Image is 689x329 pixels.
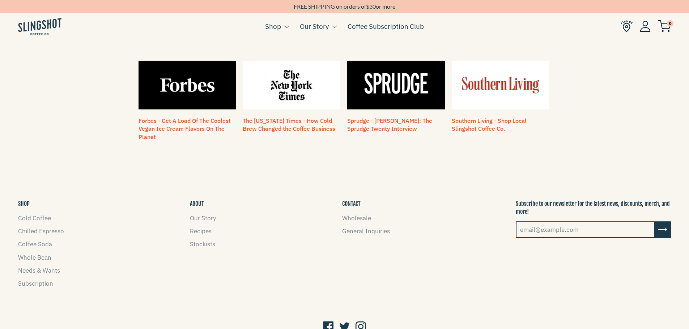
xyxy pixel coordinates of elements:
span: 0 [667,20,673,27]
a: Needs & Wants [18,267,60,274]
img: Sprudge - Jenny Bonchak: The Sprudge Twenty Interview [347,61,445,109]
img: Account [640,21,651,32]
a: Southern Living - Shop Local Slingshot Coffee Co. [452,117,527,132]
a: Coffee Soda [18,240,52,248]
a: Coffee Subscription Club [348,21,424,32]
a: Wholesale [342,214,371,222]
p: Subscribe to our newsletter for the latest news, discounts, merch, and more! [516,200,671,216]
img: Southern Living - Shop Local Slingshot Coffee Co. [452,61,549,109]
a: Cold Coffee [18,214,51,222]
a: Recipes [190,227,212,235]
a: 0 [658,22,671,31]
span: 30 [369,3,376,10]
a: The [US_STATE] Times - How Cold Brew Changed the Coffee Business [243,117,335,132]
a: Whole Bean [18,254,51,261]
img: Find Us [621,20,633,32]
a: Chilled Espresso [18,227,64,235]
a: Forbes - Get A Load Of The Coolest Vegan Ice Cream Flavors On The Planet [139,117,231,140]
a: Shop [265,21,281,32]
a: Our Story [300,21,329,32]
img: The New York Times - How Cold Brew Changed the Coffee Business [243,61,340,109]
button: CONTACT [342,200,361,208]
button: ABOUT [190,200,204,208]
a: Stockists [190,240,215,248]
img: Forbes - Get A Load Of The Coolest Vegan Ice Cream Flavors On The Planet [139,61,236,109]
a: General Inquiries [342,227,390,235]
a: Our Story [190,214,216,222]
button: SHOP [18,200,30,208]
input: email@example.com [516,221,655,238]
span: $ [366,3,369,10]
a: Sprudge - [PERSON_NAME]: The Sprudge Twenty Interview [347,117,432,132]
img: cart [658,20,671,32]
a: Subscription [18,280,53,287]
